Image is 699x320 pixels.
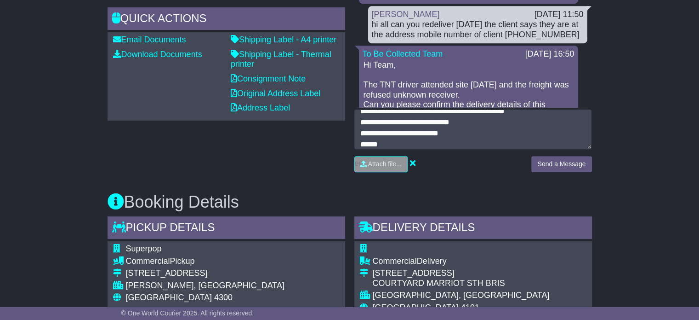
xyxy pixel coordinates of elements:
div: Pickup [126,256,284,267]
a: Address Label [231,103,290,112]
div: Delivery Details [354,216,592,241]
div: Pickup Details [108,216,345,241]
button: Send a Message [531,156,591,172]
h3: Booking Details [108,193,592,211]
a: Original Address Label [231,89,320,98]
div: Delivery [373,256,581,267]
a: Email Documents [113,35,186,44]
div: [PERSON_NAME], [GEOGRAPHIC_DATA] [126,281,284,291]
span: © One World Courier 2025. All rights reserved. [121,309,254,317]
span: 4101 [461,303,479,312]
span: Commercial [373,256,417,266]
a: Consignment Note [231,74,306,83]
div: [STREET_ADDRESS] [126,268,284,279]
div: [DATE] 16:50 [525,49,574,59]
a: [PERSON_NAME] [372,10,440,19]
p: Hi Team, The TNT driver attended site [DATE] and the freight was refused unknown receiver. Can yo... [364,60,574,150]
span: Commercial [126,256,170,266]
span: 4300 [214,293,233,302]
div: [STREET_ADDRESS] [373,268,581,279]
a: Shipping Label - A4 printer [231,35,336,44]
span: [GEOGRAPHIC_DATA] [373,303,459,312]
div: COURTYARD MARRIOT STH BRIS [373,279,581,289]
span: Superpop [126,244,162,253]
div: [GEOGRAPHIC_DATA], [GEOGRAPHIC_DATA] [373,291,581,301]
div: hi all can you redeliver [DATE] the client says they are at the address mobile number of client [... [372,20,584,40]
div: [DATE] 11:50 [534,10,584,20]
a: Shipping Label - Thermal printer [231,50,331,69]
div: Quick Actions [108,7,345,32]
span: [GEOGRAPHIC_DATA] [126,293,212,302]
a: Download Documents [113,50,202,59]
a: To Be Collected Team [363,49,443,58]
